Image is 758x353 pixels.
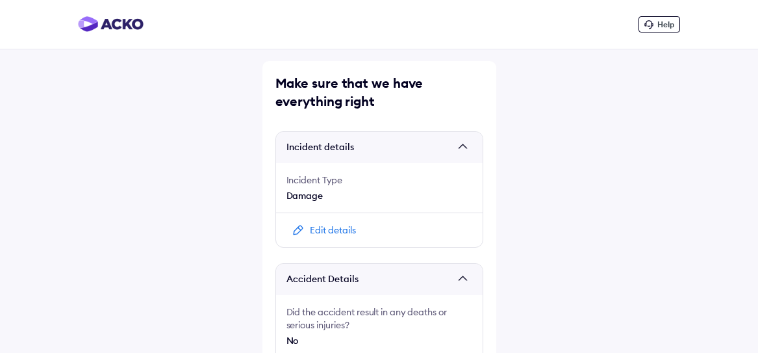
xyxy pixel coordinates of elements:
span: Accident Details [286,273,453,286]
div: Make sure that we have everything right [275,74,483,111]
div: Incident Type [286,174,472,187]
span: Help [657,20,674,29]
div: Did the accident result in any deaths or serious injuries? [286,306,472,332]
div: Damage [286,189,472,202]
div: Edit details [310,224,356,237]
img: horizontal-gradient.png [78,16,144,32]
div: No [286,334,472,347]
span: Incident details [286,141,453,154]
